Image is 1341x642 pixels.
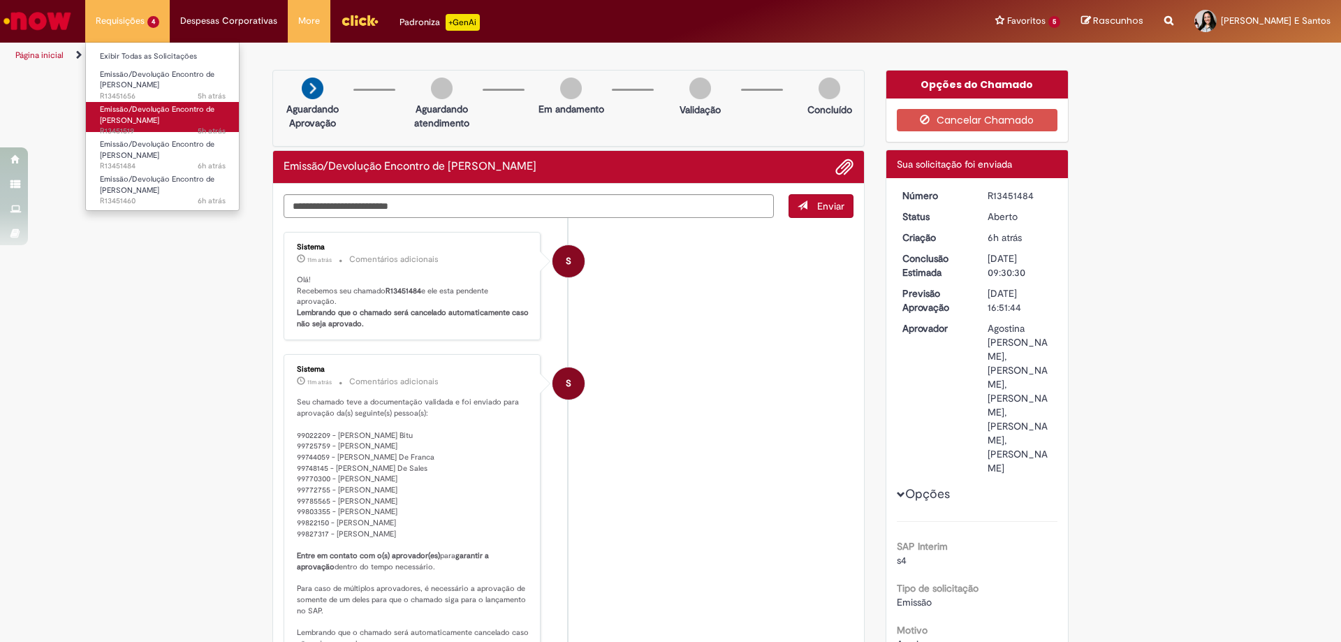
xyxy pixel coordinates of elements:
div: Opções do Chamado [886,71,1069,99]
b: Motivo [897,624,928,636]
b: Entre em contato com o(s) aprovador(es) [297,550,440,561]
span: Requisições [96,14,145,28]
img: ServiceNow [1,7,73,35]
div: Padroniza [400,14,480,31]
p: Em andamento [538,102,604,116]
a: Aberto R13451519 : Emissão/Devolução Encontro de Contas Fornecedor [86,102,240,132]
span: 11m atrás [307,378,332,386]
span: 4 [147,16,159,28]
span: R13451519 [100,126,226,137]
img: img-circle-grey.png [560,78,582,99]
textarea: Digite sua mensagem aqui... [284,194,774,218]
div: [DATE] 09:30:30 [988,251,1053,279]
span: Emissão/Devolução Encontro de [PERSON_NAME] [100,69,214,91]
h2: Emissão/Devolução Encontro de Contas Fornecedor Histórico de tíquete [284,161,536,173]
b: Tipo de solicitação [897,582,979,594]
span: Emissão/Devolução Encontro de [PERSON_NAME] [100,104,214,126]
b: Lembrando que o chamado será cancelado automaticamente caso não seja aprovado. [297,307,531,329]
button: Enviar [789,194,853,218]
a: Exibir Todas as Solicitações [86,49,240,64]
time: 27/08/2025 10:34:27 [198,126,226,136]
p: Aguardando atendimento [408,102,476,130]
dt: Previsão Aprovação [892,286,978,314]
span: Emissão/Devolução Encontro de [PERSON_NAME] [100,139,214,161]
div: [DATE] 16:51:44 [988,286,1053,314]
dt: Criação [892,231,978,245]
p: Validação [680,103,721,117]
span: 6h atrás [988,231,1022,244]
p: +GenAi [446,14,480,31]
div: Sistema [297,365,529,374]
img: arrow-next.png [302,78,323,99]
p: Concluído [807,103,852,117]
span: S [566,245,571,278]
span: More [298,14,320,28]
time: 27/08/2025 10:27:18 [198,196,226,206]
b: SAP Interim [897,540,948,553]
span: R13451656 [100,91,226,102]
span: R13451484 [100,161,226,172]
div: R13451484 [988,189,1053,203]
dt: Aprovador [892,321,978,335]
span: Emissão/Devolução Encontro de [PERSON_NAME] [100,174,214,196]
dt: Status [892,210,978,224]
p: Olá! Recebemos seu chamado e ele esta pendente aprovação. [297,275,529,330]
span: 6h atrás [198,196,226,206]
span: [PERSON_NAME] E Santos [1221,15,1331,27]
ul: Trilhas de página [10,43,884,68]
div: System [552,367,585,400]
div: Aberto [988,210,1053,224]
a: Aberto R13451484 : Emissão/Devolução Encontro de Contas Fornecedor [86,137,240,167]
div: 27/08/2025 10:30:24 [988,231,1053,245]
div: Agostina [PERSON_NAME], [PERSON_NAME], [PERSON_NAME], [PERSON_NAME], [PERSON_NAME] [988,321,1053,475]
time: 27/08/2025 15:51:47 [307,378,332,386]
span: S [566,367,571,400]
span: 5 [1048,16,1060,28]
time: 27/08/2025 10:30:26 [198,161,226,171]
span: Despesas Corporativas [180,14,277,28]
a: Aberto R13451656 : Emissão/Devolução Encontro de Contas Fornecedor [86,67,240,97]
span: 6h atrás [198,161,226,171]
span: Rascunhos [1093,14,1143,27]
b: garantir a aprovação [297,550,491,572]
a: Aberto R13451460 : Emissão/Devolução Encontro de Contas Fornecedor [86,172,240,202]
div: Sistema [297,243,529,251]
span: Favoritos [1007,14,1046,28]
span: Enviar [817,200,844,212]
a: Página inicial [15,50,64,61]
img: img-circle-grey.png [819,78,840,99]
ul: Requisições [85,42,240,211]
time: 27/08/2025 10:30:24 [988,231,1022,244]
span: 5h atrás [198,91,226,101]
small: Comentários adicionais [349,376,439,388]
p: Aguardando Aprovação [279,102,346,130]
time: 27/08/2025 10:52:12 [198,91,226,101]
dt: Conclusão Estimada [892,251,978,279]
button: Cancelar Chamado [897,109,1058,131]
span: s4 [897,554,907,567]
span: R13451460 [100,196,226,207]
small: Comentários adicionais [349,254,439,265]
span: Sua solicitação foi enviada [897,158,1012,170]
span: Emissão [897,596,932,608]
a: Rascunhos [1081,15,1143,28]
img: img-circle-grey.png [431,78,453,99]
img: click_logo_yellow_360x200.png [341,10,379,31]
span: 5h atrás [198,126,226,136]
dt: Número [892,189,978,203]
b: R13451484 [386,286,421,296]
button: Adicionar anexos [835,158,853,176]
div: System [552,245,585,277]
span: 11m atrás [307,256,332,264]
img: img-circle-grey.png [689,78,711,99]
time: 27/08/2025 15:51:54 [307,256,332,264]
